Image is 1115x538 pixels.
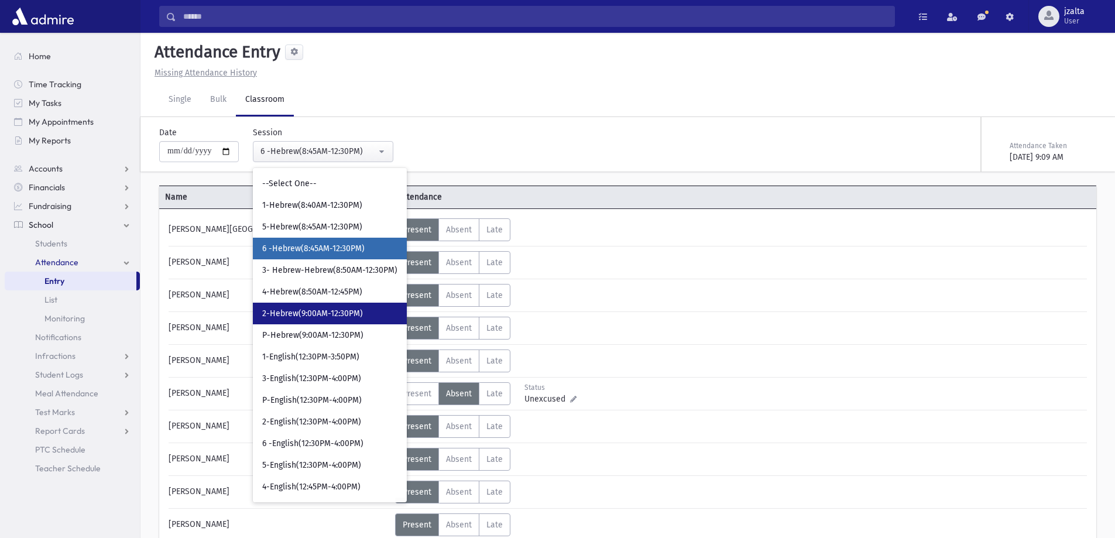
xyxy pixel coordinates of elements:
[5,131,140,150] a: My Reports
[155,68,257,78] u: Missing Attendance History
[262,416,361,428] span: 2-English(12:30PM-4:00PM)
[446,520,472,530] span: Absent
[1010,141,1094,151] div: Attendance Taken
[5,403,140,422] a: Test Marks
[403,356,431,366] span: Present
[446,487,472,497] span: Absent
[403,258,431,268] span: Present
[29,116,94,127] span: My Appointments
[486,356,503,366] span: Late
[395,448,510,471] div: AttTypes
[150,42,280,62] h5: Attendance Entry
[35,426,85,436] span: Report Cards
[446,454,472,464] span: Absent
[262,200,362,211] span: 1-Hebrew(8:40AM-12:30PM)
[35,388,98,399] span: Meal Attendance
[403,323,431,333] span: Present
[5,94,140,112] a: My Tasks
[35,444,85,455] span: PTC Schedule
[159,191,393,203] span: Name
[35,257,78,268] span: Attendance
[262,308,363,320] span: 2-Hebrew(9:00AM-12:30PM)
[5,75,140,94] a: Time Tracking
[262,286,362,298] span: 4-Hebrew(8:50AM-12:45PM)
[163,284,395,307] div: [PERSON_NAME]
[201,84,236,116] a: Bulk
[163,218,395,241] div: [PERSON_NAME][GEOGRAPHIC_DATA]
[253,126,282,139] label: Session
[395,251,510,274] div: AttTypes
[236,84,294,116] a: Classroom
[5,215,140,234] a: School
[5,197,140,215] a: Fundraising
[29,79,81,90] span: Time Tracking
[29,220,53,230] span: School
[395,382,510,405] div: AttTypes
[262,395,362,406] span: P-English(12:30PM-4:00PM)
[35,463,101,474] span: Teacher Schedule
[403,487,431,497] span: Present
[29,135,71,146] span: My Reports
[29,51,51,61] span: Home
[35,332,81,342] span: Notifications
[5,272,136,290] a: Entry
[29,182,65,193] span: Financials
[1064,16,1085,26] span: User
[446,258,472,268] span: Absent
[5,347,140,365] a: Infractions
[262,481,361,493] span: 4-English(12:45PM-4:00PM)
[159,126,177,139] label: Date
[486,454,503,464] span: Late
[486,225,503,235] span: Late
[446,422,472,431] span: Absent
[5,112,140,131] a: My Appointments
[486,487,503,497] span: Late
[486,323,503,333] span: Late
[262,460,361,471] span: 5-English(12:30PM-4:00PM)
[159,84,201,116] a: Single
[5,253,140,272] a: Attendance
[150,68,257,78] a: Missing Attendance History
[163,349,395,372] div: [PERSON_NAME]
[5,47,140,66] a: Home
[35,351,76,361] span: Infractions
[29,201,71,211] span: Fundraising
[35,238,67,249] span: Students
[486,290,503,300] span: Late
[395,349,510,372] div: AttTypes
[1064,7,1085,16] span: jzalta
[44,313,85,324] span: Monitoring
[446,225,472,235] span: Absent
[403,389,431,399] span: Present
[163,481,395,503] div: [PERSON_NAME]
[5,309,140,328] a: Monitoring
[403,290,431,300] span: Present
[393,191,627,203] span: Attendance
[446,389,472,399] span: Absent
[395,284,510,307] div: AttTypes
[9,5,77,28] img: AdmirePro
[5,159,140,178] a: Accounts
[5,440,140,459] a: PTC Schedule
[29,98,61,108] span: My Tasks
[163,382,395,405] div: [PERSON_NAME]
[486,520,503,530] span: Late
[5,178,140,197] a: Financials
[262,265,397,276] span: 3- Hebrew-Hebrew(8:50AM-12:30PM)
[163,513,395,536] div: [PERSON_NAME]
[163,251,395,274] div: [PERSON_NAME]
[176,6,894,27] input: Search
[395,513,510,536] div: AttTypes
[403,520,431,530] span: Present
[44,276,64,286] span: Entry
[1010,151,1094,163] div: [DATE] 9:09 AM
[403,225,431,235] span: Present
[260,145,376,157] div: 6 -Hebrew(8:45AM-12:30PM)
[29,163,63,174] span: Accounts
[35,369,83,380] span: Student Logs
[262,221,362,233] span: 5-Hebrew(8:45AM-12:30PM)
[44,294,57,305] span: List
[524,382,577,393] div: Status
[262,373,361,385] span: 3-English(12:30PM-4:00PM)
[395,481,510,503] div: AttTypes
